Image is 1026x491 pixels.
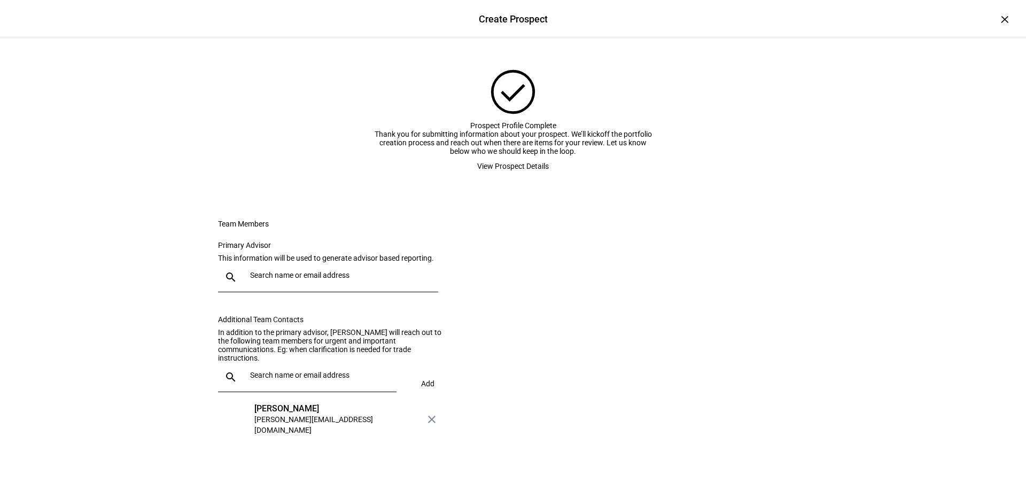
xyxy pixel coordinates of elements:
[218,371,244,384] mat-icon: search
[218,241,451,250] div: Primary Advisor
[218,315,451,324] div: Additional Team Contacts
[218,220,513,228] div: Team Members
[485,64,541,120] mat-icon: check_circle
[250,371,392,379] input: Search name or email address
[464,155,562,177] button: View Prospect Details
[477,155,549,177] span: View Prospect Details
[218,254,451,262] div: This information will be used to generate advisor based reporting.
[425,413,438,426] mat-icon: close
[374,121,652,130] div: Prospect Profile Complete
[996,11,1013,28] div: ×
[218,271,244,284] mat-icon: search
[479,12,548,26] div: Create Prospect
[374,130,652,155] div: Thank you for submitting information about your prospect. We’ll kickoff the portfolio creation pr...
[250,271,434,279] input: Search name or email address
[224,403,246,425] div: TS
[218,328,451,362] div: In addition to the primary advisor, [PERSON_NAME] will reach out to the following team members fo...
[254,403,421,414] div: [PERSON_NAME]
[254,414,421,435] div: [PERSON_NAME][EMAIL_ADDRESS][DOMAIN_NAME]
